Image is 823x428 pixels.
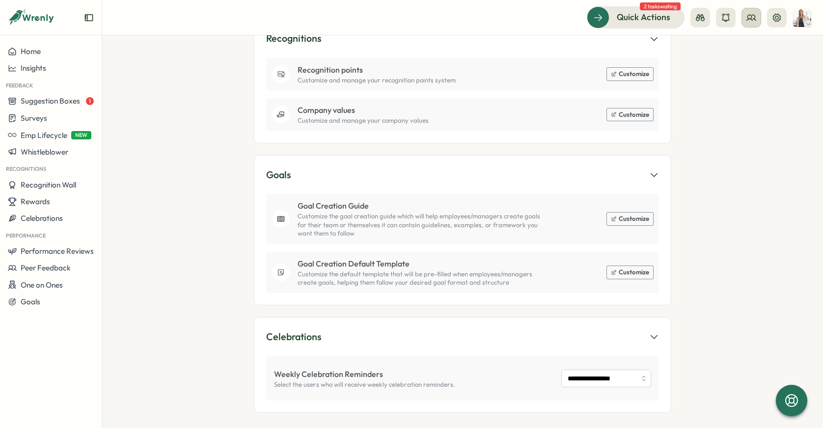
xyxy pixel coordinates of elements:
[793,8,811,27] img: denise.wimmer
[266,329,322,345] div: Celebrations
[21,197,50,206] span: Rewards
[84,13,94,23] button: Expand sidebar
[21,263,71,272] span: Peer Feedback
[607,108,653,121] button: Customize
[21,131,67,140] span: Emp Lifecycle
[607,68,653,80] button: Customize
[71,131,91,139] span: NEW
[617,11,670,24] span: Quick Actions
[21,63,46,73] span: Insights
[607,213,653,225] button: Customize
[298,270,549,287] p: Customize the default template that will be pre-filled when employees/managers create goals, help...
[298,200,549,212] p: Goal Creation Guide
[298,212,549,238] p: Customize the goal creation guide which will help employees/managers create goals for their team ...
[21,297,40,306] span: Goals
[587,6,685,28] button: Quick Actions
[298,258,549,270] p: Goal Creation Default Template
[266,329,659,345] button: Celebrations
[21,96,80,106] span: Suggestion Boxes
[21,147,68,157] span: Whistleblower
[298,64,456,76] p: Recognition points
[266,31,322,46] div: Recognitions
[21,214,63,223] span: Celebrations
[298,116,429,125] p: Customize and manage your company values
[266,31,659,46] button: Recognitions
[298,76,456,85] p: Customize and manage your recognition points system
[21,113,47,123] span: Surveys
[86,97,94,105] span: 1
[298,104,429,116] p: Company values
[274,380,504,389] p: Select the users who will receive weekly celebration reminders.
[274,368,383,380] p: Weekly Celebration Reminders
[21,47,41,56] span: Home
[21,180,76,189] span: Recognition Wall
[21,280,63,290] span: One on Ones
[266,167,659,183] button: Goals
[607,266,653,279] button: Customize
[640,2,681,10] span: 2 tasks waiting
[266,167,291,183] div: Goals
[21,246,94,256] span: Performance Reviews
